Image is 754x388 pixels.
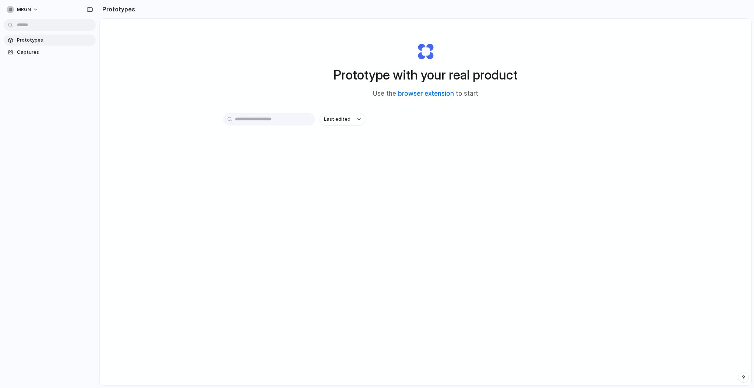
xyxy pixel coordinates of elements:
span: Use the to start [373,89,478,99]
button: Last edited [320,113,365,126]
a: Captures [4,47,96,58]
h1: Prototype with your real product [334,65,518,85]
button: MRGN [4,4,42,15]
a: Prototypes [4,35,96,46]
a: browser extension [398,90,454,97]
span: Last edited [324,116,350,123]
span: Captures [17,49,93,56]
h2: Prototypes [99,5,135,14]
span: MRGN [17,6,31,13]
span: Prototypes [17,36,93,44]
